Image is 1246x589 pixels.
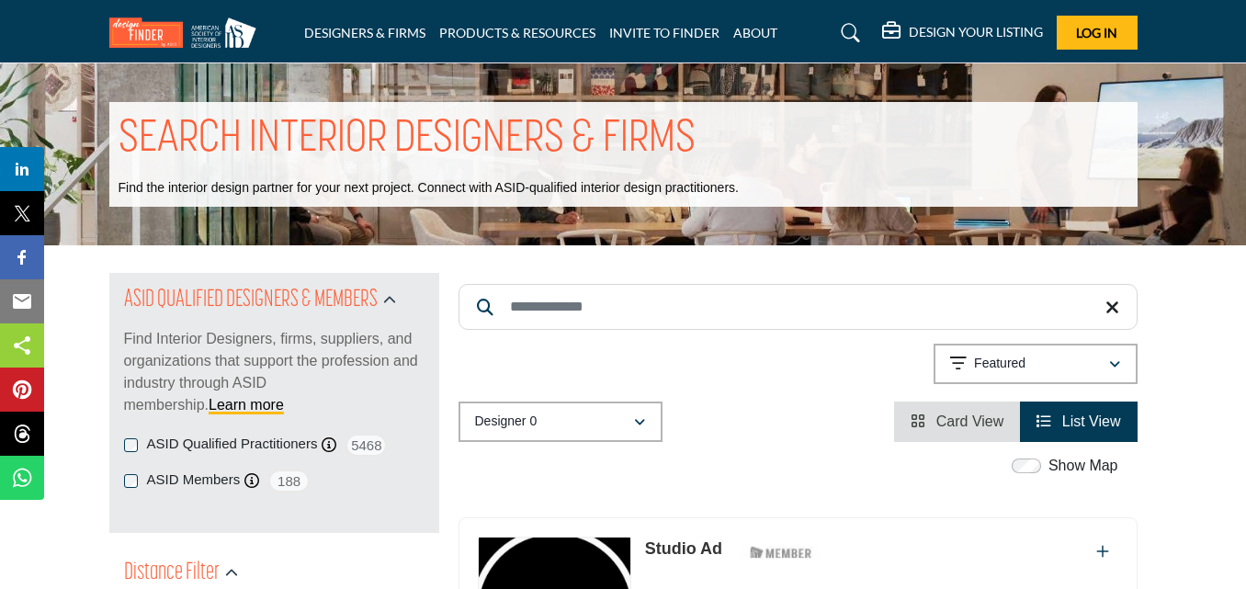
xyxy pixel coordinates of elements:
span: List View [1062,413,1121,429]
button: Featured [934,344,1138,384]
span: Log In [1076,25,1117,40]
label: ASID Qualified Practitioners [147,434,318,455]
span: 188 [268,470,310,493]
p: Find the interior design partner for your next project. Connect with ASID-qualified interior desi... [119,179,739,198]
button: Log In [1057,16,1138,50]
p: Find Interior Designers, firms, suppliers, and organizations that support the profession and indu... [124,328,425,416]
span: 5468 [345,434,387,457]
p: Studio Ad [645,537,722,561]
li: Card View [894,402,1020,442]
input: ASID Qualified Practitioners checkbox [124,438,138,452]
input: Search Keyword [459,284,1138,330]
span: Card View [936,413,1004,429]
a: Add To List [1096,544,1109,560]
button: Designer 0 [459,402,663,442]
label: ASID Members [147,470,241,491]
p: Designer 0 [475,413,538,431]
a: DESIGNERS & FIRMS [304,25,425,40]
a: View List [1036,413,1120,429]
p: Featured [974,355,1025,373]
a: INVITE TO FINDER [609,25,719,40]
h2: ASID QUALIFIED DESIGNERS & MEMBERS [124,284,378,317]
a: Studio Ad [645,539,722,558]
h5: DESIGN YOUR LISTING [909,24,1043,40]
a: Search [823,18,872,48]
a: View Card [911,413,1003,429]
a: PRODUCTS & RESOURCES [439,25,595,40]
h1: SEARCH INTERIOR DESIGNERS & FIRMS [119,111,696,168]
a: ABOUT [733,25,777,40]
img: Site Logo [109,17,266,48]
div: DESIGN YOUR LISTING [882,22,1043,44]
input: ASID Members checkbox [124,474,138,488]
li: List View [1020,402,1137,442]
label: Show Map [1048,455,1118,477]
a: Learn more [209,397,284,413]
img: ASID Members Badge Icon [740,541,822,564]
